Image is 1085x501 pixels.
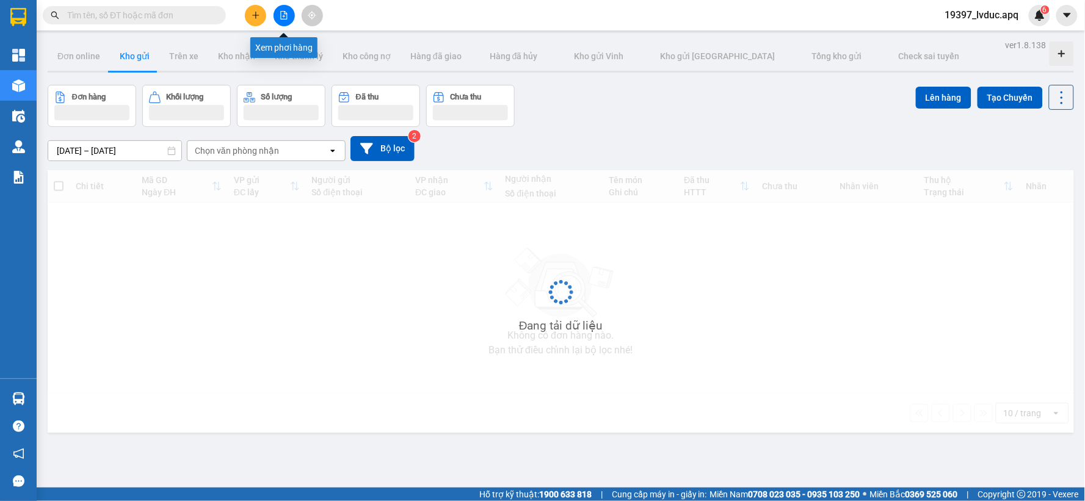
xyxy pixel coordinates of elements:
span: Check sai tuyến [899,51,960,61]
button: file-add [274,5,295,26]
button: Kho gửi [110,41,159,71]
button: Khối lượng [142,85,231,127]
button: Đơn online [48,41,110,71]
span: copyright [1017,490,1026,499]
span: message [13,475,24,487]
sup: 2 [408,130,421,142]
img: icon-new-feature [1034,10,1045,21]
img: logo-vxr [10,8,26,26]
input: Tìm tên, số ĐT hoặc mã đơn [67,9,211,22]
span: Hàng đã hủy [490,51,538,61]
div: Đang tải dữ liệu [519,317,603,335]
span: notification [13,448,24,460]
button: Bộ lọc [350,136,415,161]
img: warehouse-icon [12,110,25,123]
button: Đã thu [332,85,420,127]
span: Miền Bắc [870,488,958,501]
span: Kho gửi [GEOGRAPHIC_DATA] [661,51,775,61]
span: 19397_lvduc.apq [935,7,1029,23]
button: Hàng đã giao [401,41,471,71]
button: Tạo Chuyến [978,87,1043,109]
div: Đã thu [356,93,379,101]
span: | [601,488,603,501]
button: Kho nhận [208,41,265,71]
button: Chưa thu [426,85,515,127]
button: Lên hàng [916,87,971,109]
strong: 0708 023 035 - 0935 103 250 [749,489,860,499]
button: Kho công nợ [333,41,401,71]
button: Đơn hàng [48,85,136,127]
span: | [967,488,969,501]
img: warehouse-icon [12,392,25,405]
button: plus [245,5,266,26]
span: Miền Nam [710,488,860,501]
div: Tạo kho hàng mới [1050,41,1074,66]
span: Tổng kho gửi [812,51,862,61]
span: ⚪️ [863,492,867,497]
span: 6 [1043,5,1047,14]
input: Select a date range. [48,141,181,160]
button: caret-down [1056,5,1078,26]
img: warehouse-icon [12,140,25,153]
button: aim [302,5,323,26]
svg: open [328,146,338,156]
img: warehouse-icon [12,79,25,92]
span: Cung cấp máy in - giấy in: [612,488,707,501]
button: Số lượng [237,85,325,127]
img: solution-icon [12,171,25,184]
span: search [51,11,59,20]
span: caret-down [1062,10,1073,21]
strong: 1900 633 818 [539,489,592,499]
button: Trên xe [159,41,208,71]
span: Hỗ trợ kỹ thuật: [479,488,592,501]
span: aim [308,11,316,20]
div: Khối lượng [167,93,204,101]
div: Đơn hàng [72,93,106,101]
div: Chọn văn phòng nhận [195,145,279,157]
div: Số lượng [261,93,292,101]
sup: 6 [1041,5,1050,14]
span: Kho gửi Vinh [575,51,624,61]
span: file-add [280,11,288,20]
div: ver 1.8.138 [1006,38,1047,52]
img: dashboard-icon [12,49,25,62]
strong: 0369 525 060 [905,489,958,499]
span: question-circle [13,420,24,432]
div: Chưa thu [451,93,482,101]
span: plus [252,11,260,20]
div: Xem phơi hàng [250,37,318,58]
